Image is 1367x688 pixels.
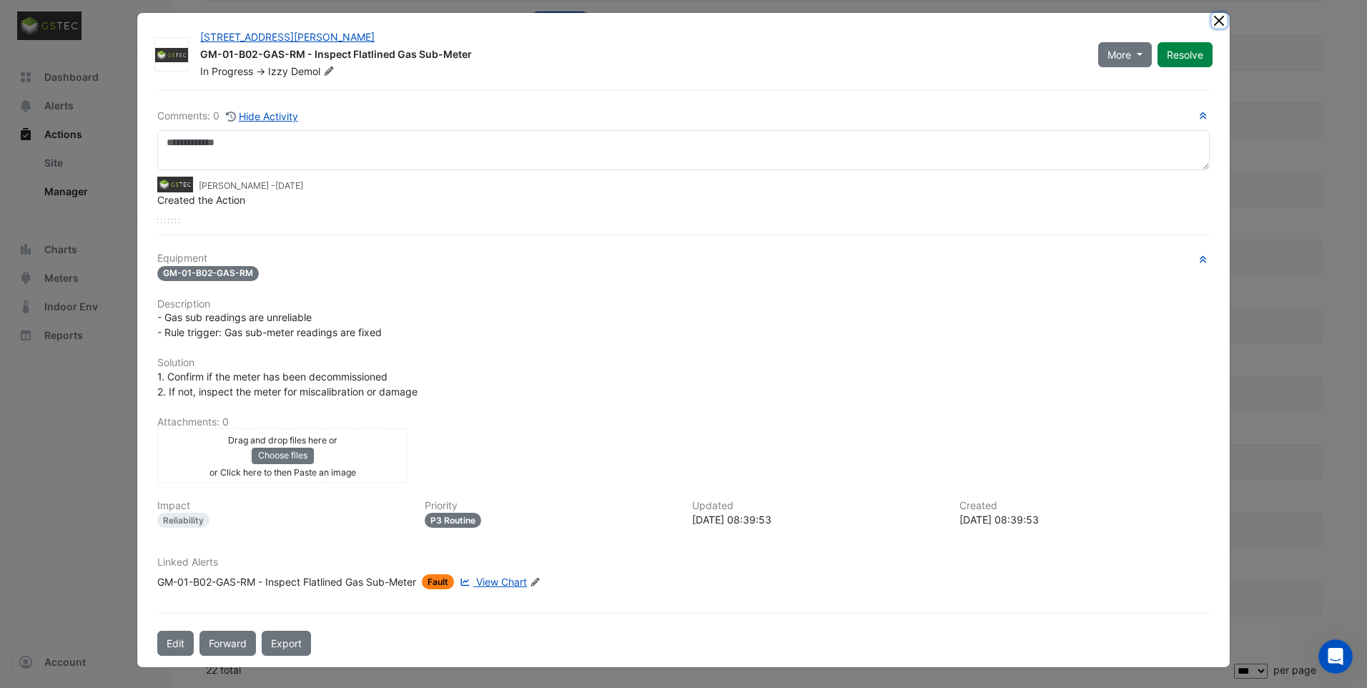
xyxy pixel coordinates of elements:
div: [DATE] 08:39:53 [959,512,1210,527]
small: or Click here to then Paste an image [209,467,356,478]
h6: Priority [425,500,675,512]
h6: Description [157,298,1210,310]
div: P3 Routine [425,513,481,528]
button: More [1098,42,1152,67]
small: Drag and drop files here or [228,435,337,446]
span: In Progress [200,65,253,77]
iframe: Intercom live chat [1318,639,1353,674]
img: GSTEC [155,48,188,62]
div: Reliability [157,513,209,528]
small: [PERSON_NAME] - [199,180,303,192]
span: 2025-08-13 08:39:53 [275,180,303,191]
button: Choose files [252,448,314,463]
button: Forward [199,631,256,656]
span: GM-01-B02-GAS-RM [157,266,259,281]
span: More [1107,47,1131,62]
span: View Chart [476,576,527,588]
button: Close [1212,13,1227,28]
div: Comments: 0 [157,108,299,124]
div: GM-01-B02-GAS-RM - Inspect Flatlined Gas Sub-Meter [200,47,1081,64]
a: [STREET_ADDRESS][PERSON_NAME] [200,31,375,43]
span: - Gas sub readings are unreliable - Rule trigger: Gas sub-meter readings are fixed [157,311,382,338]
h6: Impact [157,500,408,512]
div: [DATE] 08:39:53 [692,512,942,527]
h6: Attachments: 0 [157,416,1210,428]
div: GM-01-B02-GAS-RM - Inspect Flatlined Gas Sub-Meter [157,574,416,589]
a: View Chart [457,574,527,589]
span: Demol [291,64,337,79]
img: GSTEC [157,177,193,192]
span: -> [256,65,265,77]
span: Izzy [268,65,288,77]
h6: Linked Alerts [157,556,1210,569]
h6: Solution [157,357,1210,369]
h6: Updated [692,500,942,512]
span: Created the Action [157,194,245,206]
h6: Created [959,500,1210,512]
fa-icon: Edit Linked Alerts [530,577,541,588]
span: 1. Confirm if the meter has been decommissioned 2. If not, inspect the meter for miscalibration o... [157,370,418,398]
a: Export [262,631,311,656]
span: Fault [422,574,454,589]
button: Resolve [1158,42,1213,67]
button: Edit [157,631,194,656]
h6: Equipment [157,252,1210,265]
button: Hide Activity [225,108,299,124]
